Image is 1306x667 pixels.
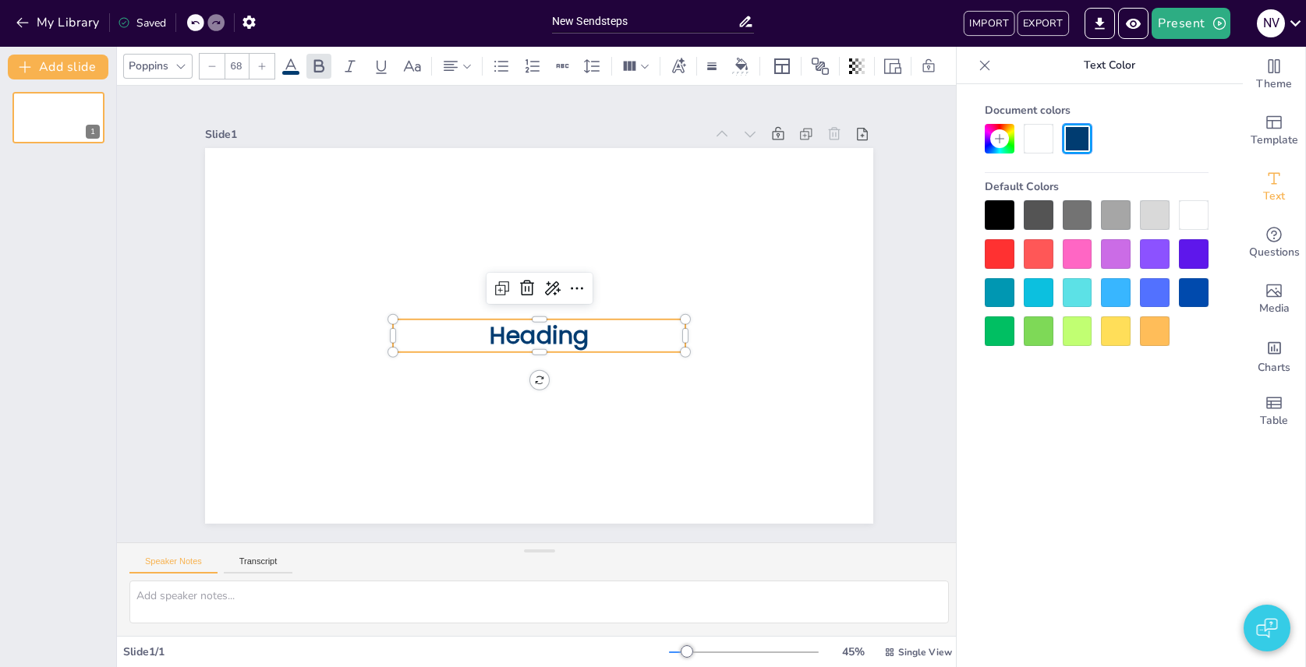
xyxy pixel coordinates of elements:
[129,556,218,573] button: Speaker Notes
[86,125,100,139] div: 1
[1259,300,1290,317] span: Media
[1243,327,1305,383] div: Add charts and graphs
[1243,271,1305,327] div: Add images, graphics, shapes or video
[811,57,830,76] span: Position
[126,55,172,76] div: Poppins
[1243,47,1305,103] div: Change the overall theme
[8,55,108,79] button: Add slide
[1085,8,1115,39] button: Export to PowerPoint
[1256,76,1292,93] span: Theme
[730,58,753,74] div: Background color
[964,11,1014,36] button: IMPORT
[1257,9,1285,37] div: N V
[1258,359,1290,376] span: Charts
[1260,412,1288,429] span: Table
[1251,132,1298,149] span: Template
[834,644,872,659] div: 45 %
[1243,103,1305,159] div: Add ready made slides
[552,10,738,33] input: Insert title
[985,173,1209,200] div: Default Colors
[118,16,166,30] div: Saved
[490,319,589,352] span: Heading
[205,127,705,142] div: Slide 1
[224,556,293,573] button: Transcript
[123,644,669,659] div: Slide 1 / 1
[703,54,720,79] div: Border settings
[12,10,106,35] button: My Library
[881,54,904,79] div: Resize presentation
[770,54,795,79] div: Layout
[618,54,653,79] div: Column Count
[1257,8,1285,39] button: N V
[12,92,104,143] div: 1
[1017,11,1068,36] button: EXPORT
[1249,244,1300,261] span: Questions
[667,54,690,79] div: Text effects
[997,47,1221,84] p: Text Color
[1152,8,1230,39] button: Present
[1263,188,1285,205] span: Text
[1243,159,1305,215] div: Add text boxes
[898,646,952,658] span: Single View
[1243,215,1305,271] div: Get real-time input from your audience
[985,97,1209,124] div: Document colors
[1118,8,1149,39] button: Preview Presentation
[1243,383,1305,439] div: Add a table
